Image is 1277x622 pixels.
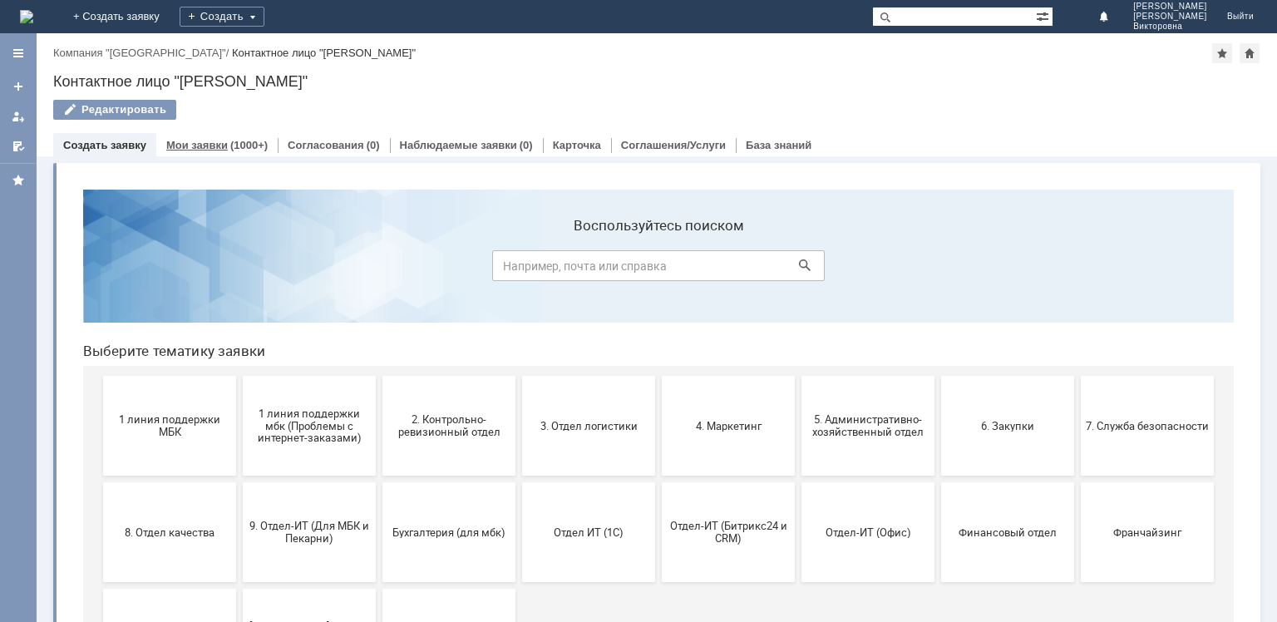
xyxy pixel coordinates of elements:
span: 1 линия поддержки МБК [38,237,161,262]
span: 6. Закупки [876,243,999,255]
a: Компания "[GEOGRAPHIC_DATA]" [53,47,226,59]
span: 5. Административно-хозяйственный отдел [737,237,860,262]
span: Отдел ИТ (1С) [457,349,580,362]
a: База знаний [746,139,811,151]
div: Контактное лицо "[PERSON_NAME]" [232,47,416,59]
input: Например, почта или справка [422,74,755,105]
a: Создать заявку [5,73,32,100]
span: 1 линия поддержки мбк (Проблемы с интернет-заказами) [178,230,301,268]
span: 9. Отдел-ИТ (Для МБК и Пекарни) [178,343,301,368]
span: [PERSON_NAME] [1133,12,1207,22]
button: 8. Отдел качества [33,306,166,406]
button: 1 линия поддержки мбк (Проблемы с интернет-заказами) [173,200,306,299]
span: Викторовна [1133,22,1207,32]
span: Отдел-ИТ (Офис) [737,349,860,362]
a: Мои заявки [166,139,228,151]
span: Финансовый отдел [876,349,999,362]
span: Расширенный поиск [1036,7,1053,23]
span: [PERSON_NAME] [1133,2,1207,12]
a: Карточка [553,139,601,151]
span: Франчайзинг [1016,349,1139,362]
a: Согласования [288,139,364,151]
button: 1 линия поддержки МБК [33,200,166,299]
button: 7. Служба безопасности [1011,200,1144,299]
button: Франчайзинг [1011,306,1144,406]
button: [PERSON_NAME]. Услуги ИТ для МБК (оформляет L1) [173,412,306,512]
span: не актуален [318,456,441,468]
div: (1000+) [230,139,268,151]
div: Добавить в избранное [1212,43,1232,63]
span: 3. Отдел логистики [457,243,580,255]
div: (0) [520,139,533,151]
div: / [53,47,232,59]
img: logo [20,10,33,23]
a: Создать заявку [63,139,146,151]
button: 2. Контрольно-ревизионный отдел [313,200,446,299]
a: Соглашения/Услуги [621,139,726,151]
span: [PERSON_NAME]. Услуги ИТ для МБК (оформляет L1) [178,443,301,481]
button: Это соглашение не активно! [33,412,166,512]
header: Выберите тематику заявки [13,166,1164,183]
span: 4. Маркетинг [597,243,720,255]
a: Мои заявки [5,103,32,130]
span: 8. Отдел качества [38,349,161,362]
button: 5. Административно-хозяйственный отдел [732,200,865,299]
span: Бухгалтерия (для мбк) [318,349,441,362]
div: (0) [367,139,380,151]
button: 6. Закупки [871,200,1004,299]
span: Отдел-ИТ (Битрикс24 и CRM) [597,343,720,368]
a: Перейти на домашнюю страницу [20,10,33,23]
button: 9. Отдел-ИТ (Для МБК и Пекарни) [173,306,306,406]
button: Финансовый отдел [871,306,1004,406]
button: 3. Отдел логистики [452,200,585,299]
a: Наблюдаемые заявки [400,139,517,151]
button: Отдел-ИТ (Офис) [732,306,865,406]
span: 2. Контрольно-ревизионный отдел [318,237,441,262]
button: не актуален [313,412,446,512]
div: Создать [180,7,264,27]
label: Воспользуйтесь поиском [422,41,755,57]
span: Это соглашение не активно! [38,450,161,475]
button: Бухгалтерия (для мбк) [313,306,446,406]
button: 4. Маркетинг [592,200,725,299]
button: Отдел ИТ (1С) [452,306,585,406]
button: Отдел-ИТ (Битрикс24 и CRM) [592,306,725,406]
div: Контактное лицо "[PERSON_NAME]" [53,73,1260,90]
a: Мои согласования [5,133,32,160]
div: Сделать домашней страницей [1240,43,1260,63]
span: 7. Служба безопасности [1016,243,1139,255]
